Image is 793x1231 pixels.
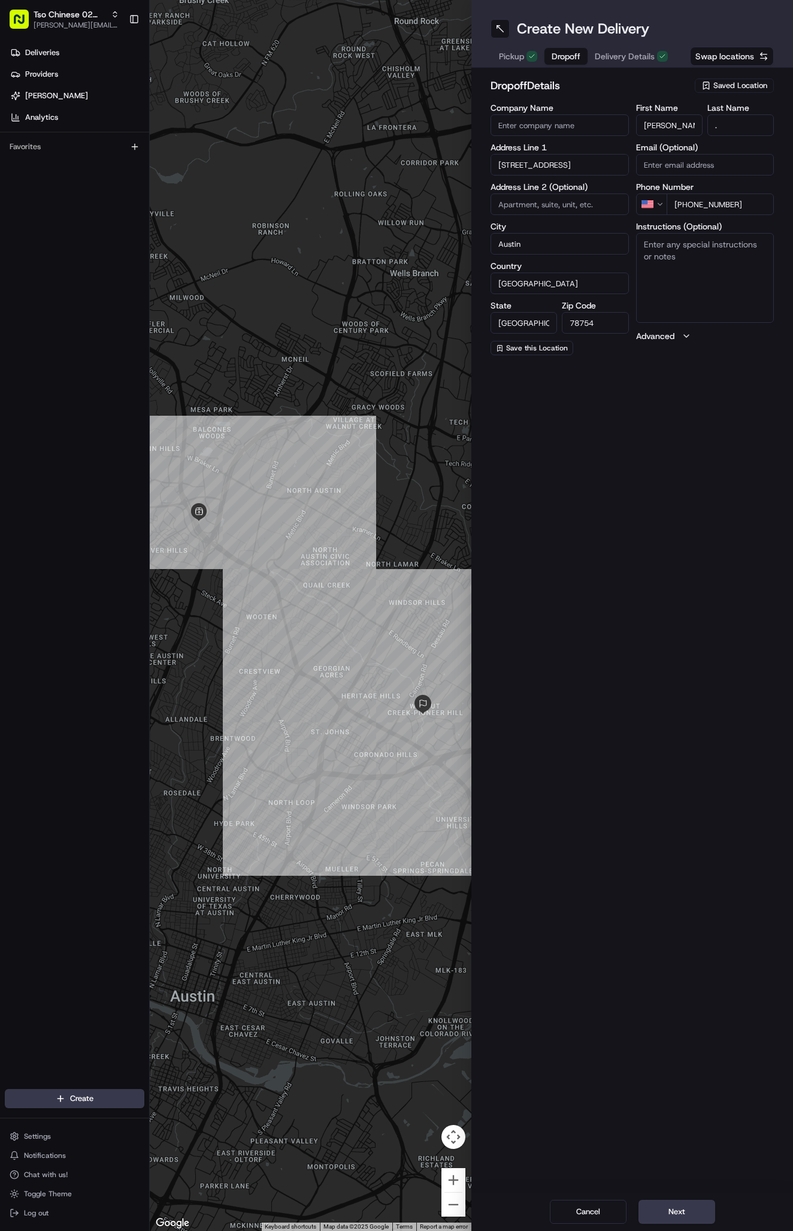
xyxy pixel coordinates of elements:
[204,118,218,132] button: Start new chat
[491,233,629,255] input: Enter city
[667,193,774,215] input: Enter phone number
[690,47,774,66] button: Swap locations
[562,301,628,310] label: Zip Code
[96,263,197,285] a: 💻API Documentation
[12,114,34,136] img: 1736555255976-a54dd68f-1ca7-489b-9aae-adbdc363a1c4
[113,268,192,280] span: API Documentation
[5,108,149,127] a: Analytics
[636,330,774,342] button: Advanced
[12,12,36,36] img: Nash
[491,262,629,270] label: Country
[5,1128,144,1145] button: Settings
[12,207,31,230] img: Wisdom Oko
[160,186,164,195] span: •
[695,50,754,62] span: Swap locations
[441,1168,465,1192] button: Zoom in
[101,269,111,279] div: 💻
[491,312,557,334] input: Enter state
[491,301,557,310] label: State
[707,114,774,136] input: Enter last name
[34,20,119,30] button: [PERSON_NAME][EMAIL_ADDRESS][DOMAIN_NAME]
[491,114,629,136] input: Enter company name
[552,50,580,62] span: Dropoff
[24,1170,68,1179] span: Chat with us!
[420,1223,468,1230] a: Report a map error
[54,114,196,126] div: Start new chat
[153,1215,192,1231] a: Open this area in Google Maps (opens a new window)
[25,69,58,80] span: Providers
[707,104,774,112] label: Last Name
[491,154,629,176] input: Enter address
[31,77,198,90] input: Clear
[37,186,158,195] span: [PERSON_NAME] (Store Manager)
[441,1125,465,1149] button: Map camera controls
[70,1093,93,1104] span: Create
[12,174,31,193] img: Antonia (Store Manager)
[636,114,703,136] input: Enter first name
[491,104,629,112] label: Company Name
[636,143,774,152] label: Email (Optional)
[636,222,774,231] label: Instructions (Optional)
[550,1200,626,1224] button: Cancel
[491,193,629,215] input: Apartment, suite, unit, etc.
[499,50,524,62] span: Pickup
[130,218,134,228] span: •
[5,1089,144,1108] button: Create
[24,268,92,280] span: Knowledge Base
[25,112,58,123] span: Analytics
[7,263,96,285] a: 📗Knowledge Base
[636,154,774,176] input: Enter email address
[24,219,34,228] img: 1736555255976-a54dd68f-1ca7-489b-9aae-adbdc363a1c4
[25,114,47,136] img: 8571987876998_91fb9ceb93ad5c398215_72.jpg
[25,90,88,101] span: [PERSON_NAME]
[54,126,165,136] div: We're available if you need us!
[25,47,59,58] span: Deliveries
[167,186,191,195] span: [DATE]
[5,1166,144,1183] button: Chat with us!
[5,86,149,105] a: [PERSON_NAME]
[153,1215,192,1231] img: Google
[24,1132,51,1141] span: Settings
[491,143,629,152] label: Address Line 1
[5,5,124,34] button: Tso Chinese 02 Arbor[PERSON_NAME][EMAIL_ADDRESS][DOMAIN_NAME]
[12,269,22,279] div: 📗
[441,1193,465,1217] button: Zoom out
[506,343,568,353] span: Save this Location
[265,1223,316,1231] button: Keyboard shortcuts
[396,1223,413,1230] a: Terms
[5,65,149,84] a: Providers
[5,1205,144,1221] button: Log out
[636,183,774,191] label: Phone Number
[137,218,161,228] span: [DATE]
[713,80,767,91] span: Saved Location
[636,104,703,112] label: First Name
[491,183,629,191] label: Address Line 2 (Optional)
[24,1208,49,1218] span: Log out
[491,341,573,355] button: Save this Location
[5,1147,144,1164] button: Notifications
[5,137,144,156] div: Favorites
[517,19,649,38] h1: Create New Delivery
[34,8,106,20] button: Tso Chinese 02 Arbor
[12,48,218,67] p: Welcome 👋
[119,297,145,306] span: Pylon
[695,77,774,94] button: Saved Location
[491,273,629,294] input: Enter country
[37,218,128,228] span: Wisdom [PERSON_NAME]
[562,312,628,334] input: Enter zip code
[186,153,218,168] button: See all
[491,77,688,94] h2: dropoff Details
[638,1200,715,1224] button: Next
[24,1189,72,1199] span: Toggle Theme
[323,1223,389,1230] span: Map data ©2025 Google
[5,43,149,62] a: Deliveries
[84,297,145,306] a: Powered byPylon
[5,1185,144,1202] button: Toggle Theme
[595,50,655,62] span: Delivery Details
[24,1151,66,1160] span: Notifications
[12,156,80,165] div: Past conversations
[491,222,629,231] label: City
[636,330,674,342] label: Advanced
